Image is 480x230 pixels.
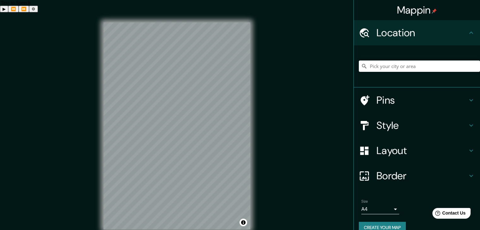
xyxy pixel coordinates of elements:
[104,22,250,229] canvas: Map
[376,119,467,132] h4: Style
[376,26,467,39] h4: Location
[354,163,480,188] div: Border
[432,9,437,14] img: pin-icon.png
[240,219,247,226] button: Toggle attribution
[354,20,480,45] div: Location
[354,138,480,163] div: Layout
[361,204,399,214] div: A4
[8,6,19,12] button: Previous
[359,60,480,72] input: Pick your city or area
[354,88,480,113] div: Pins
[424,205,473,223] iframe: Help widget launcher
[376,144,467,157] h4: Layout
[397,4,437,16] h4: Mappin
[376,170,467,182] h4: Border
[376,94,467,106] h4: Pins
[361,199,368,204] label: Size
[354,113,480,138] div: Style
[29,6,38,12] button: Settings
[19,6,29,12] button: Forward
